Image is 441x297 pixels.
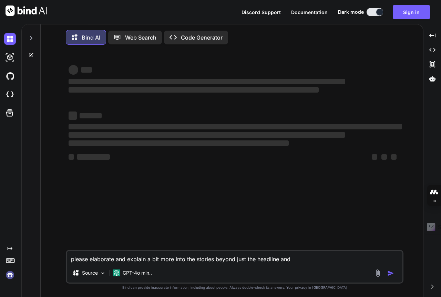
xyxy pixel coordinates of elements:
span: ‌ [69,124,402,129]
button: Documentation [291,9,328,16]
button: Discord Support [242,9,281,16]
img: cloudideIcon [4,89,16,100]
img: icon [387,270,394,277]
span: ‌ [69,87,319,93]
img: darkAi-studio [4,52,16,63]
span: Dark mode [338,9,364,15]
span: ‌ [372,154,377,160]
img: Bind AI [6,6,47,16]
span: Discord Support [242,9,281,15]
span: ‌ [77,154,110,160]
p: Bind can provide inaccurate information, including about people. Always double-check its answers.... [66,285,403,290]
img: GPT-4o mini [113,269,120,276]
img: signin [4,269,16,281]
span: ‌ [381,154,387,160]
textarea: please elaborate and explain a bit more into the stories beyond just the headline and [67,251,402,263]
span: ‌ [80,113,102,118]
span: Documentation [291,9,328,15]
p: Web Search [125,33,156,42]
img: Pick Models [100,270,106,276]
span: ‌ [81,67,92,73]
img: darkChat [4,33,16,45]
img: githubDark [4,70,16,82]
span: ‌ [69,132,345,138]
span: ‌ [69,65,78,75]
span: ‌ [69,154,74,160]
p: Source [82,269,98,276]
p: Bind AI [82,33,100,42]
p: Code Generator [181,33,223,42]
span: ‌ [391,154,397,160]
p: GPT-4o min.. [123,269,152,276]
img: attachment [374,269,382,277]
button: Sign in [393,5,430,19]
span: ‌ [69,79,345,84]
span: ‌ [69,112,77,120]
span: ‌ [69,140,289,146]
